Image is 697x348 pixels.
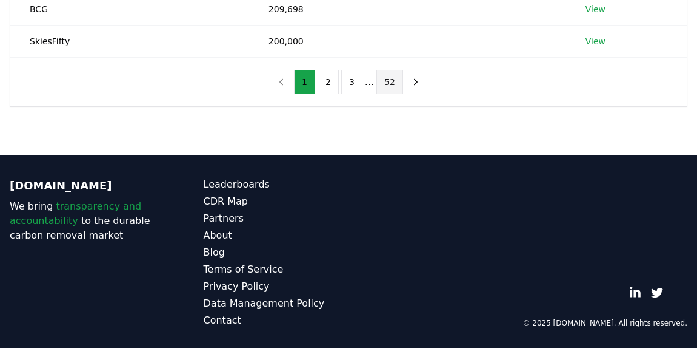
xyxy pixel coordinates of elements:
[585,35,605,47] a: View
[10,200,141,227] span: transparency and accountability
[10,177,155,194] p: [DOMAIN_NAME]
[204,262,349,277] a: Terms of Service
[204,245,349,260] a: Blog
[204,194,349,209] a: CDR Map
[522,318,687,328] p: © 2025 [DOMAIN_NAME]. All rights reserved.
[405,70,426,94] button: next page
[585,3,605,15] a: View
[204,228,349,243] a: About
[249,25,566,57] td: 200,000
[10,25,249,57] td: SkiesFifty
[318,70,339,94] button: 2
[294,70,315,94] button: 1
[629,287,641,299] a: LinkedIn
[341,70,362,94] button: 3
[204,279,349,294] a: Privacy Policy
[204,211,349,226] a: Partners
[10,199,155,243] p: We bring to the durable carbon removal market
[365,75,374,89] li: ...
[204,296,349,311] a: Data Management Policy
[204,177,349,192] a: Leaderboards
[204,313,349,328] a: Contact
[651,287,663,299] a: Twitter
[376,70,403,94] button: 52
